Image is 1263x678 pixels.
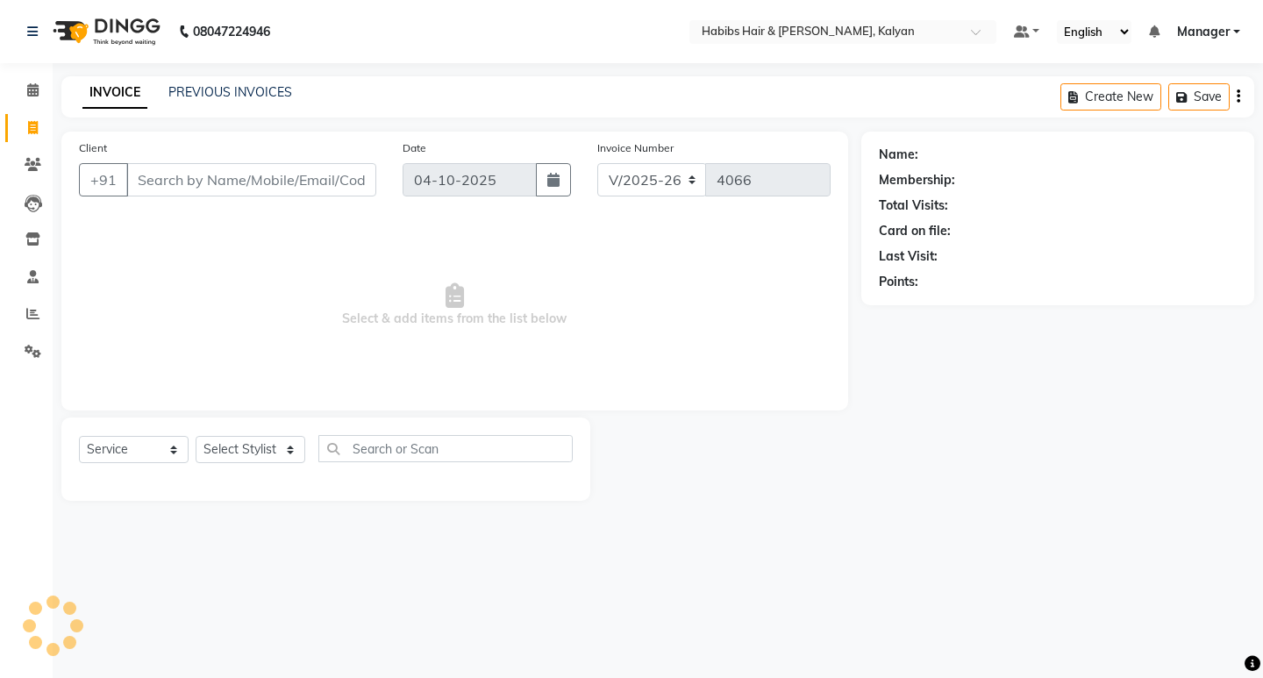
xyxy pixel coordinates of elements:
[1060,83,1161,111] button: Create New
[318,435,573,462] input: Search or Scan
[879,222,951,240] div: Card on file:
[879,171,955,189] div: Membership:
[879,247,938,266] div: Last Visit:
[45,7,165,56] img: logo
[82,77,147,109] a: INVOICE
[879,146,918,164] div: Name:
[1168,83,1230,111] button: Save
[79,163,128,196] button: +91
[597,140,674,156] label: Invoice Number
[79,140,107,156] label: Client
[126,163,376,196] input: Search by Name/Mobile/Email/Code
[79,218,831,393] span: Select & add items from the list below
[879,196,948,215] div: Total Visits:
[168,84,292,100] a: PREVIOUS INVOICES
[1177,23,1230,41] span: Manager
[403,140,426,156] label: Date
[879,273,918,291] div: Points:
[193,7,270,56] b: 08047224946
